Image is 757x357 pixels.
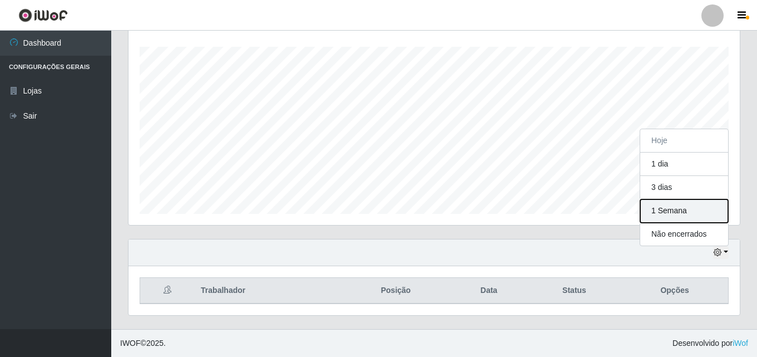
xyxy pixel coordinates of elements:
span: © 2025 . [120,338,166,349]
th: Opções [621,278,728,304]
button: Não encerrados [640,223,728,246]
button: Hoje [640,129,728,153]
th: Data [451,278,527,304]
button: 1 dia [640,153,728,176]
span: IWOF [120,339,141,348]
a: iWof [733,339,748,348]
th: Posição [341,278,451,304]
img: CoreUI Logo [18,8,68,22]
th: Status [527,278,621,304]
th: Trabalhador [194,278,341,304]
button: 3 dias [640,176,728,199]
span: Desenvolvido por [672,338,748,349]
button: 1 Semana [640,199,728,223]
